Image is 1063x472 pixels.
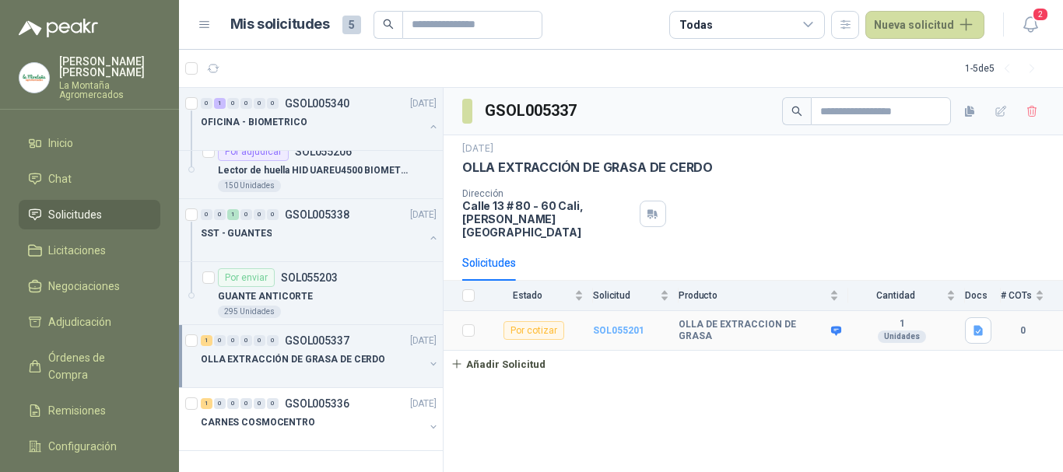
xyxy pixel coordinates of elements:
div: 0 [254,398,265,409]
p: [PERSON_NAME] [PERSON_NAME] [59,56,160,78]
th: Solicitud [593,281,679,311]
p: OLLA EXTRACCIÓN DE GRASA DE CERDO [201,352,385,367]
p: GSOL005340 [285,98,349,109]
th: # COTs [1001,281,1063,311]
div: Todas [679,16,712,33]
a: 1 0 0 0 0 0 GSOL005337[DATE] OLLA EXTRACCIÓN DE GRASA DE CERDO [201,331,440,381]
div: 0 [214,398,226,409]
a: Inicio [19,128,160,158]
h1: Mis solicitudes [230,13,330,36]
p: [DATE] [410,96,437,111]
p: [DATE] [462,142,493,156]
a: Chat [19,164,160,194]
div: Por adjudicar [218,142,289,161]
p: Dirección [462,188,633,199]
p: GSOL005337 [285,335,349,346]
a: 1 0 0 0 0 0 GSOL005336[DATE] CARNES COSMOCENTRO [201,394,440,444]
button: Añadir Solicitud [444,351,553,377]
th: Cantidad [848,281,965,311]
p: SOL055203 [281,272,338,283]
p: SST - GUANTES [201,226,272,241]
p: [DATE] [410,397,437,411]
div: 0 [227,98,239,109]
b: OLLA DE EXTRACCION DE GRASA [679,319,827,343]
a: Por enviarSOL055203GUANTE ANTICORTE295 Unidades [179,262,443,325]
div: 1 [227,209,239,220]
div: 0 [267,209,279,220]
div: 0 [240,398,252,409]
span: Configuración [48,438,117,455]
span: Producto [679,290,826,301]
p: CARNES COSMOCENTRO [201,415,315,430]
p: La Montaña Agromercados [59,81,160,100]
div: 0 [240,209,252,220]
p: GUANTE ANTICORTE [218,289,313,304]
div: 0 [254,335,265,346]
span: Inicio [48,135,73,152]
div: 0 [201,98,212,109]
span: Negociaciones [48,278,120,295]
div: 0 [227,335,239,346]
span: Remisiones [48,402,106,419]
span: Solicitudes [48,206,102,223]
span: Solicitud [593,290,657,301]
a: 0 1 0 0 0 0 GSOL005340[DATE] OFICINA - BIOMETRICO [201,94,440,144]
span: Licitaciones [48,242,106,259]
p: OFICINA - BIOMETRICO [201,115,307,130]
a: Solicitudes [19,200,160,229]
span: 2 [1032,7,1049,22]
button: Nueva solicitud [865,11,984,39]
p: OLLA EXTRACCIÓN DE GRASA DE CERDO [462,159,713,176]
span: # COTs [1001,290,1032,301]
p: [DATE] [410,208,437,222]
th: Docs [965,281,1001,311]
div: 0 [227,398,239,409]
th: Producto [679,281,848,311]
img: Logo peakr [19,19,98,37]
p: [DATE] [410,334,437,348]
span: 5 [342,16,361,34]
div: 0 [214,335,226,346]
span: search [383,19,394,30]
div: 0 [267,335,279,346]
span: Chat [48,170,72,187]
div: 150 Unidades [218,180,281,192]
span: Estado [484,290,571,301]
div: 295 Unidades [218,306,281,318]
a: Órdenes de Compra [19,343,160,390]
div: 0 [254,209,265,220]
div: 1 - 5 de 5 [965,56,1044,81]
div: 1 [201,335,212,346]
a: SOL055201 [593,325,644,336]
th: Estado [484,281,593,311]
div: 1 [201,398,212,409]
div: Por cotizar [503,321,564,340]
p: SOL055206 [295,146,352,157]
a: Adjudicación [19,307,160,337]
div: 1 [214,98,226,109]
a: Añadir Solicitud [444,351,1063,377]
div: 0 [267,398,279,409]
button: 2 [1016,11,1044,39]
a: Configuración [19,432,160,461]
span: Cantidad [848,290,943,301]
div: 0 [240,98,252,109]
span: Órdenes de Compra [48,349,146,383]
b: 1 [848,318,956,330]
img: Company Logo [19,63,49,93]
div: 0 [201,209,212,220]
div: Unidades [878,330,926,343]
h3: GSOL005337 [485,99,579,123]
div: Por enviar [218,268,275,287]
a: Por adjudicarSOL055206Lector de huella HID UAREU4500 BIOMETRICO150 Unidades [179,136,443,199]
p: Calle 13 # 80 - 60 Cali , [PERSON_NAME][GEOGRAPHIC_DATA] [462,199,633,239]
a: Negociaciones [19,271,160,301]
div: Solicitudes [462,254,516,271]
p: GSOL005336 [285,398,349,409]
div: 0 [267,98,279,109]
p: GSOL005338 [285,209,349,220]
a: 0 0 1 0 0 0 GSOL005338[DATE] SST - GUANTES [201,205,440,255]
p: Lector de huella HID UAREU4500 BIOMETRICO [218,163,412,178]
a: Licitaciones [19,236,160,265]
